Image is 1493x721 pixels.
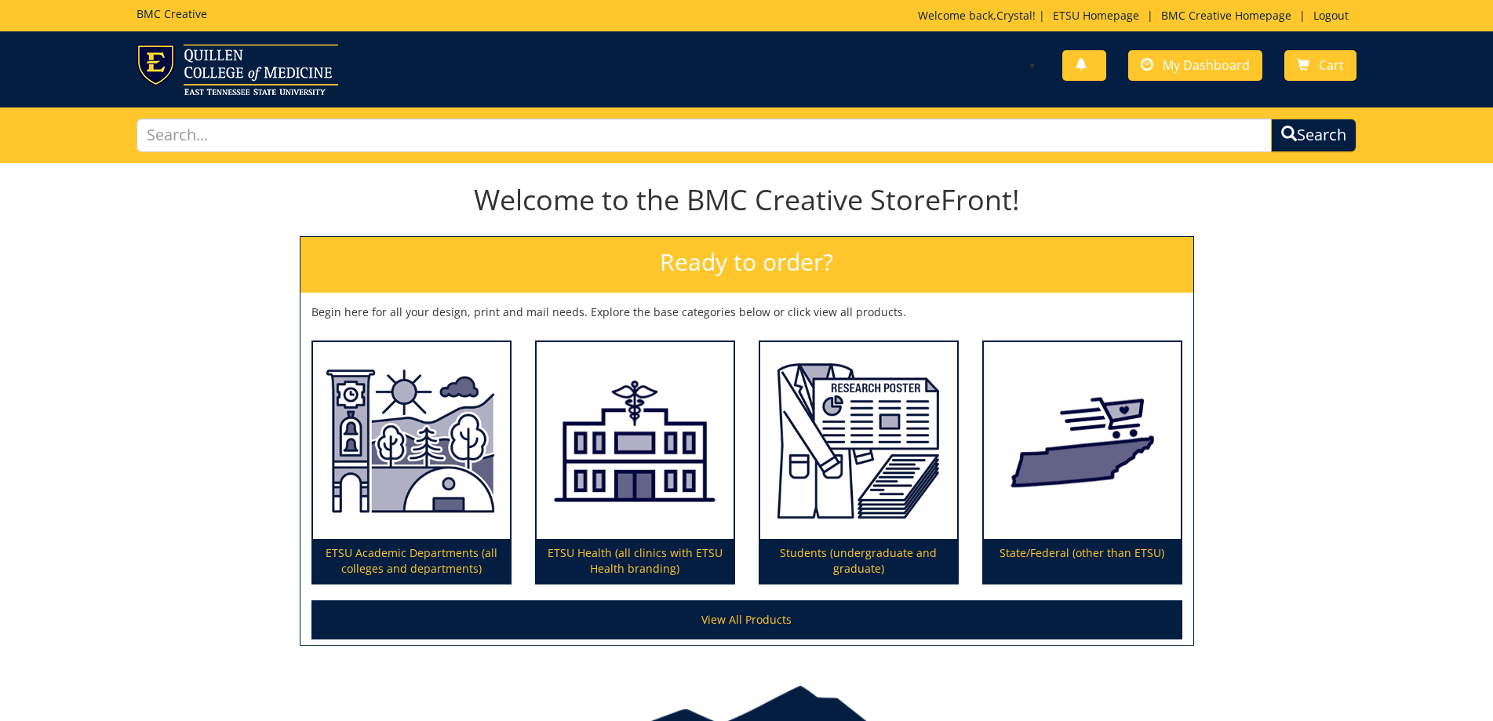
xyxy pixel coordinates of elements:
a: ETSU Homepage [1045,8,1147,23]
a: Cart [1284,50,1356,81]
img: ETSU Health (all clinics with ETSU Health branding) [537,342,734,540]
p: State/Federal (other than ETSU) [984,539,1181,583]
a: BMC Creative Homepage [1153,8,1299,23]
a: View All Products [311,600,1182,639]
p: ETSU Health (all clinics with ETSU Health branding) [537,539,734,583]
p: ETSU Academic Departments (all colleges and departments) [313,539,510,583]
span: My Dashboard [1163,56,1250,74]
a: Logout [1305,8,1356,23]
h5: BMC Creative [137,8,207,20]
a: ETSU Academic Departments (all colleges and departments) [313,342,510,584]
a: My Dashboard [1128,50,1262,81]
h1: Welcome to the BMC Creative StoreFront! [300,184,1194,216]
p: Students (undergraduate and graduate) [760,539,957,583]
img: ETSU Academic Departments (all colleges and departments) [313,342,510,540]
p: Welcome back, ! | | | [918,8,1356,24]
img: Students (undergraduate and graduate) [760,342,957,540]
p: Begin here for all your design, print and mail needs. Explore the base categories below or click ... [311,304,1182,320]
input: Search... [137,118,1273,152]
a: Crystal [996,8,1032,23]
img: State/Federal (other than ETSU) [984,342,1181,540]
img: ETSU logo [137,44,338,95]
a: State/Federal (other than ETSU) [984,342,1181,584]
h2: Ready to order? [300,237,1193,293]
span: Cart [1319,56,1344,74]
a: ETSU Health (all clinics with ETSU Health branding) [537,342,734,584]
button: Search [1271,118,1356,152]
a: Students (undergraduate and graduate) [760,342,957,584]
